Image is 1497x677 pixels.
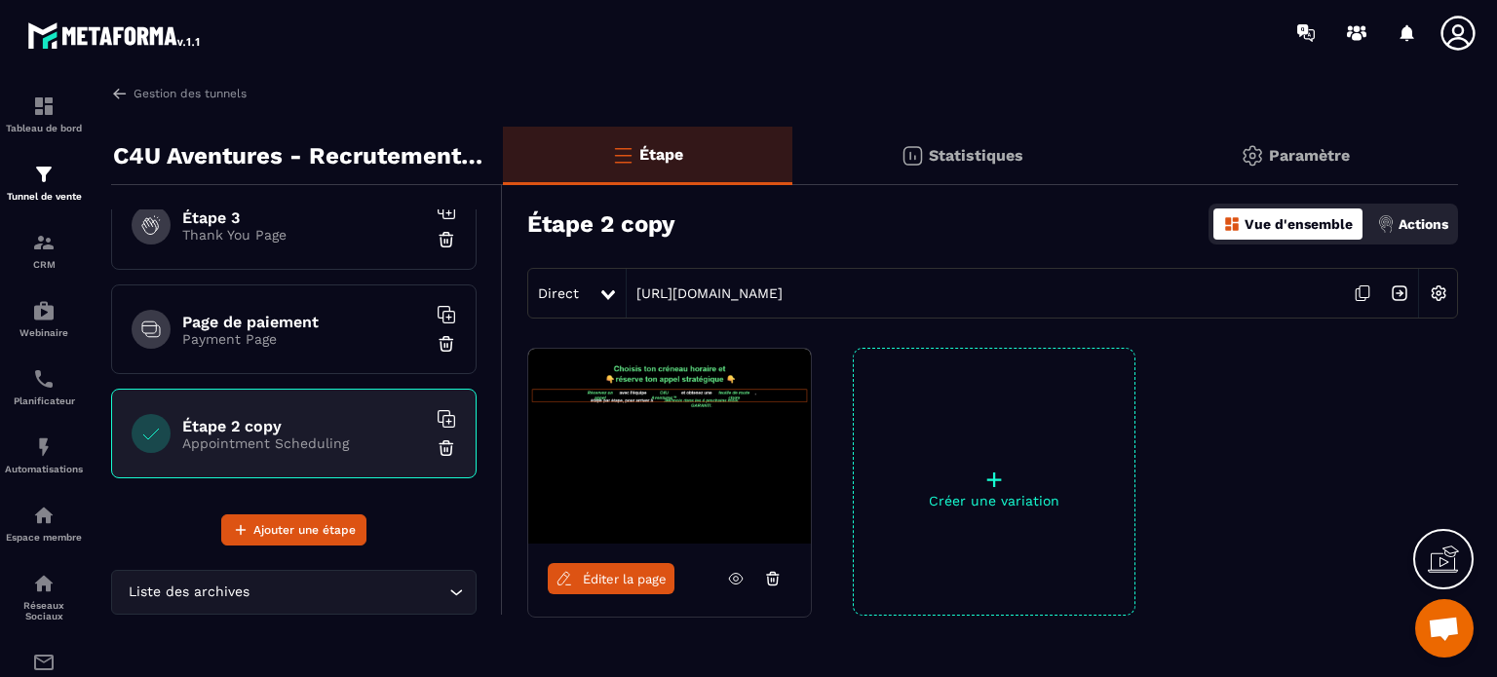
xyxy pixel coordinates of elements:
a: [URL][DOMAIN_NAME] [627,285,783,301]
img: formation [32,94,56,118]
img: setting-gr.5f69749f.svg [1241,144,1264,168]
a: Ouvrir le chat [1415,599,1474,658]
p: Statistiques [929,146,1023,165]
a: formationformationCRM [5,216,83,284]
a: automationsautomationsWebinaire [5,284,83,353]
img: formation [32,163,56,186]
p: Appointment Scheduling [182,435,426,451]
img: automations [32,435,56,459]
p: CRM [5,259,83,270]
a: social-networksocial-networkRéseaux Sociaux [5,557,83,636]
img: trash [437,230,456,249]
img: arrow [111,85,129,102]
img: logo [27,18,203,53]
h3: Étape 2 copy [527,210,675,238]
img: stats.20deebd0.svg [901,144,924,168]
a: automationsautomationsAutomatisations [5,421,83,489]
p: C4U Aventures - Recrutement Gestionnaires [113,136,488,175]
img: scheduler [32,367,56,391]
img: setting-w.858f3a88.svg [1420,275,1457,312]
p: Payment Page [182,331,426,347]
p: Paramètre [1269,146,1350,165]
h6: Étape 2 copy [182,417,426,435]
p: Réseaux Sociaux [5,600,83,621]
p: + [854,466,1134,493]
a: formationformationTunnel de vente [5,148,83,216]
span: Éditer la page [583,572,667,586]
a: formationformationTableau de bord [5,80,83,148]
img: trash [437,334,456,354]
img: email [32,651,56,674]
a: Éditer la page [548,563,674,594]
img: bars-o.4a397970.svg [611,143,634,167]
a: automationsautomationsEspace membre [5,489,83,557]
img: dashboard-orange.40269519.svg [1223,215,1241,233]
a: Gestion des tunnels [111,85,247,102]
span: Direct [538,285,579,301]
p: Créer une variation [854,493,1134,508]
a: schedulerschedulerPlanificateur [5,353,83,421]
span: Ajouter une étape [253,520,356,540]
img: formation [32,231,56,254]
p: Espace membre [5,532,83,543]
p: Thank You Page [182,227,426,243]
img: arrow-next.bcc2205e.svg [1381,275,1418,312]
p: Tableau de bord [5,123,83,133]
span: Liste des archives [124,582,253,603]
p: Automatisations [5,464,83,474]
input: Search for option [253,582,444,603]
img: image [528,349,811,544]
img: automations [32,504,56,527]
img: actions.d6e523a2.png [1377,215,1395,233]
img: automations [32,299,56,322]
h6: Étape 3 [182,208,426,227]
button: Ajouter une étape [221,514,366,545]
p: Étape [639,145,683,164]
h6: Page de paiement [182,313,426,331]
img: social-network [32,572,56,595]
p: Webinaire [5,327,83,338]
div: Search for option [111,570,477,615]
p: Planificateur [5,395,83,406]
p: Actions [1399,216,1448,232]
p: Tunnel de vente [5,191,83,202]
p: Vue d'ensemble [1245,216,1353,232]
img: trash [437,438,456,458]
